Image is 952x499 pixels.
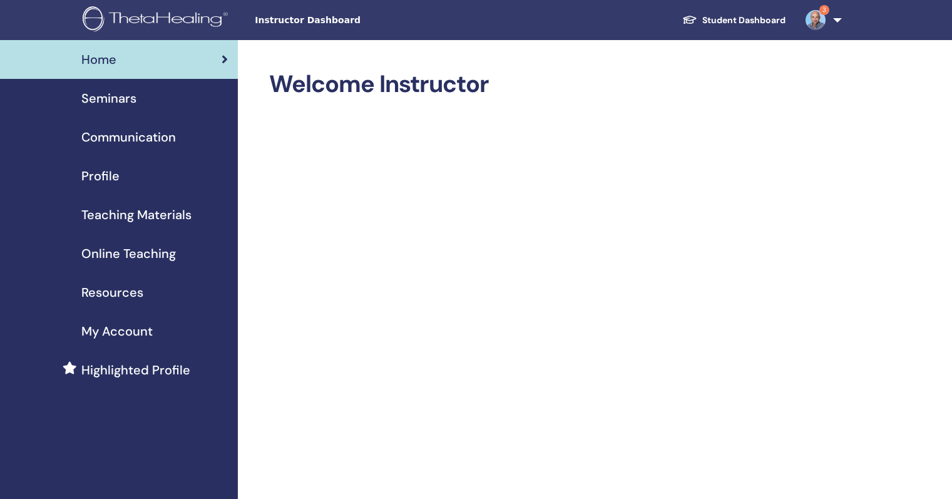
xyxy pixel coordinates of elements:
h2: Welcome Instructor [269,70,839,99]
img: logo.png [83,6,232,34]
span: Seminars [81,89,136,108]
span: Teaching Materials [81,205,192,224]
span: Highlighted Profile [81,361,190,379]
span: Online Teaching [81,244,176,263]
img: graduation-cap-white.svg [682,14,697,25]
span: Communication [81,128,176,147]
span: Instructor Dashboard [255,14,443,27]
span: Resources [81,283,143,302]
img: default.jpg [806,10,826,30]
span: My Account [81,322,153,341]
span: Profile [81,167,120,185]
a: Student Dashboard [672,9,796,32]
span: Home [81,50,116,69]
span: 3 [819,5,829,15]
